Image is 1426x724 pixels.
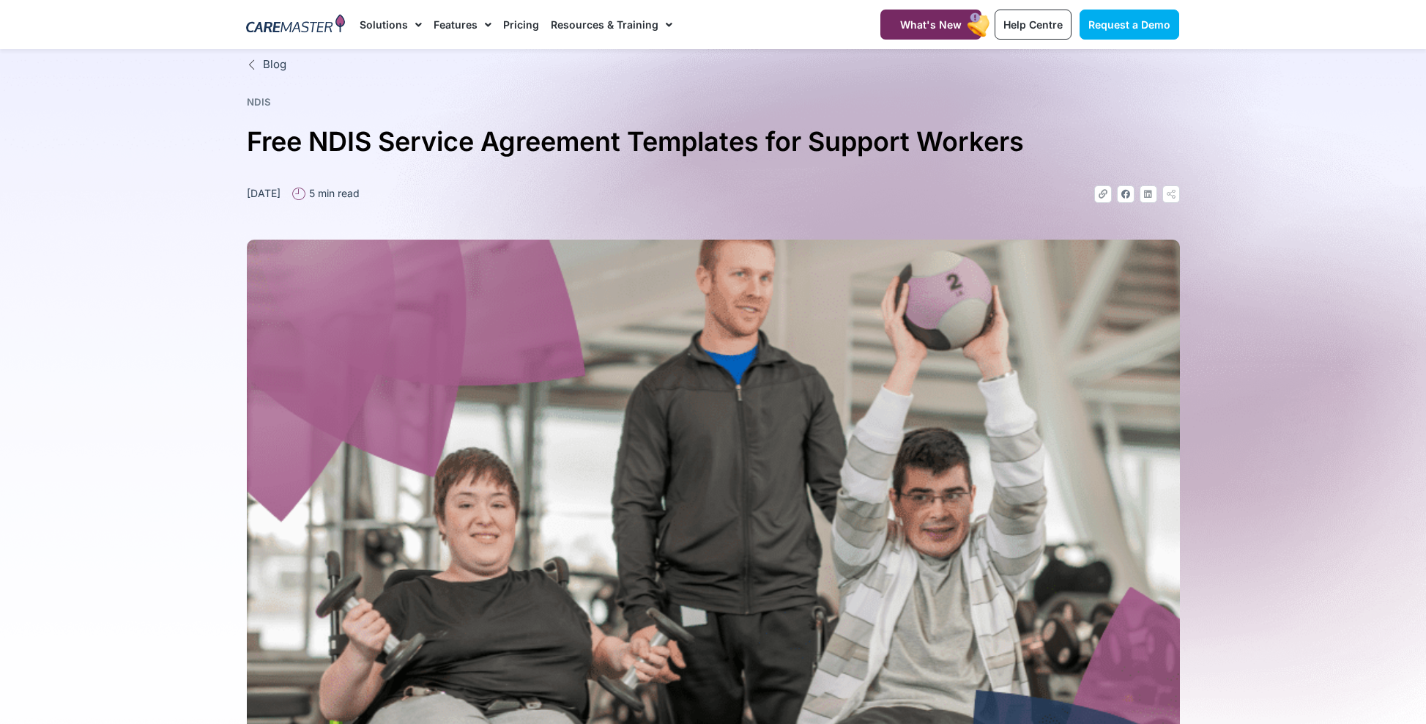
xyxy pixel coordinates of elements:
[247,187,281,199] time: [DATE]
[900,18,962,31] span: What's New
[305,185,360,201] span: 5 min read
[247,120,1180,163] h1: Free NDIS Service Agreement Templates for Support Workers
[1080,10,1179,40] a: Request a Demo
[259,56,286,73] span: Blog
[1088,18,1170,31] span: Request a Demo
[247,96,271,108] a: NDIS
[246,14,345,36] img: CareMaster Logo
[247,56,1180,73] a: Blog
[995,10,1072,40] a: Help Centre
[1003,18,1063,31] span: Help Centre
[880,10,981,40] a: What's New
